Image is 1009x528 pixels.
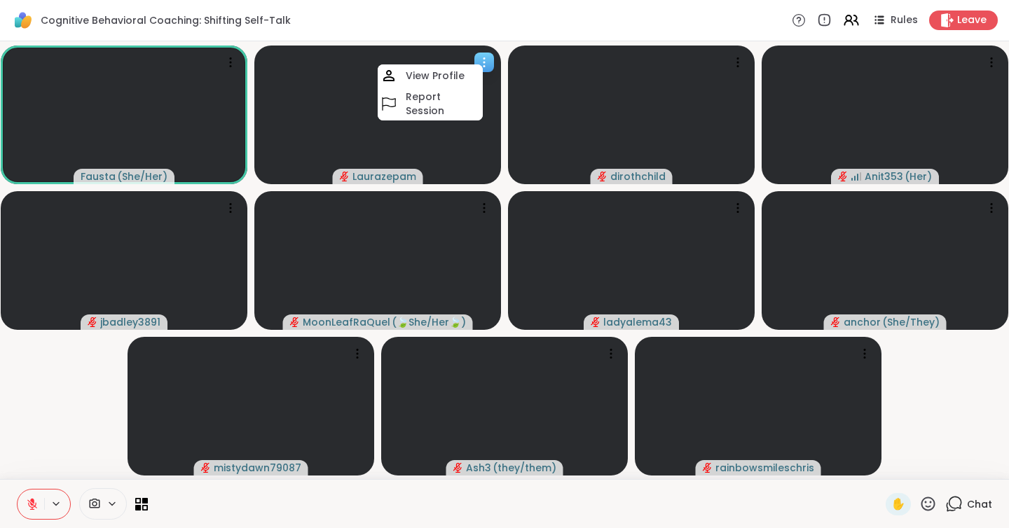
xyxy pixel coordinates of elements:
[406,90,480,118] h4: Report Session
[392,315,466,329] span: ( 🍃She/Her🍃 )
[610,169,666,183] span: dirothchild
[844,315,881,329] span: anchor
[882,315,940,329] span: ( She/They )
[891,13,918,27] span: Rules
[453,463,463,473] span: audio-muted
[967,497,992,511] span: Chat
[11,8,35,32] img: ShareWell Logomark
[88,317,97,327] span: audio-muted
[290,317,300,327] span: audio-muted
[891,496,905,513] span: ✋
[493,461,556,475] span: ( they/them )
[214,461,301,475] span: mistydawn79087
[466,461,491,475] span: Ash3
[715,461,814,475] span: rainbowsmileschris
[406,69,465,83] h4: View Profile
[905,169,932,183] span: ( Her )
[41,13,291,27] span: Cognitive Behavioral Coaching: Shifting Self-Talk
[838,172,848,181] span: audio-muted
[591,317,600,327] span: audio-muted
[352,169,416,183] span: Laurazepam
[303,315,390,329] span: MoonLeafRaQuel
[81,169,116,183] span: Fausta
[603,315,672,329] span: ladyalema43
[340,172,350,181] span: audio-muted
[100,315,160,329] span: jbadley3891
[957,13,987,27] span: Leave
[598,172,608,181] span: audio-muted
[117,169,167,183] span: ( She/Her )
[831,317,841,327] span: audio-muted
[201,463,211,473] span: audio-muted
[865,169,903,183] span: Anit353
[703,463,713,473] span: audio-muted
